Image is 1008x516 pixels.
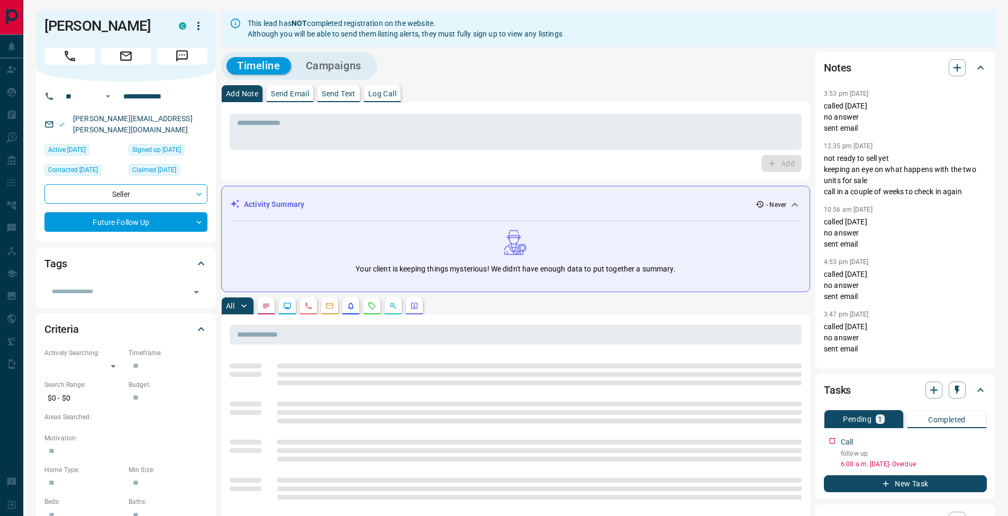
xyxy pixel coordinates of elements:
[44,433,207,443] p: Motivation:
[179,22,186,30] div: condos.ca
[766,200,786,210] p: - Never
[325,302,334,310] svg: Emails
[824,55,987,80] div: Notes
[295,57,372,75] button: Campaigns
[189,285,204,300] button: Open
[262,302,270,310] svg: Notes
[44,348,123,358] p: Actively Searching:
[248,14,562,43] div: This lead has completed registration on the website. Although you will be able to send them listi...
[292,19,307,28] strong: NOT
[824,142,873,150] p: 12:35 pm [DATE]
[322,90,356,97] p: Send Text
[824,216,987,250] p: called [DATE] no answer sent email
[44,164,123,179] div: Tue Jun 17 2025
[283,302,292,310] svg: Lead Browsing Activity
[824,153,987,197] p: not ready to sell yet keeping an eye on what happens with the two units for sale call in a couple...
[58,121,66,128] svg: Email Valid
[824,269,987,302] p: called [DATE] no answer sent email
[410,302,419,310] svg: Agent Actions
[101,48,151,65] span: Email
[368,302,376,310] svg: Requests
[271,90,309,97] p: Send Email
[244,199,304,210] p: Activity Summary
[824,475,987,492] button: New Task
[824,311,869,318] p: 3:47 pm [DATE]
[132,165,176,175] span: Claimed [DATE]
[44,17,163,34] h1: [PERSON_NAME]
[44,380,123,390] p: Search Range:
[347,302,355,310] svg: Listing Alerts
[368,90,396,97] p: Log Call
[44,497,123,506] p: Beds:
[824,377,987,403] div: Tasks
[48,165,98,175] span: Contacted [DATE]
[129,144,207,159] div: Wed Oct 26 2022
[44,321,79,338] h2: Criteria
[132,144,181,155] span: Signed up [DATE]
[841,449,987,458] p: follow up
[44,184,207,204] div: Seller
[44,465,123,475] p: Home Type:
[824,90,869,97] p: 3:53 pm [DATE]
[44,144,123,159] div: Thu Aug 07 2025
[44,412,207,422] p: Areas Searched:
[824,382,851,399] h2: Tasks
[44,212,207,232] div: Future Follow Up
[878,415,882,423] p: 1
[44,316,207,342] div: Criteria
[129,380,207,390] p: Budget:
[44,251,207,276] div: Tags
[129,497,207,506] p: Baths:
[226,90,258,97] p: Add Note
[356,264,675,275] p: Your client is keeping things mysterious! We didn't have enough data to put together a summary.
[824,59,851,76] h2: Notes
[44,255,67,272] h2: Tags
[157,48,207,65] span: Message
[824,258,869,266] p: 4:53 pm [DATE]
[824,321,987,355] p: called [DATE] no answer sent email
[824,101,987,134] p: called [DATE] no answer sent email
[824,206,873,213] p: 10:56 am [DATE]
[843,415,871,423] p: Pending
[102,90,114,103] button: Open
[48,144,86,155] span: Active [DATE]
[841,459,987,469] p: 6:00 a.m. [DATE] - Overdue
[304,302,313,310] svg: Calls
[129,465,207,475] p: Min Size:
[44,390,123,407] p: $0 - $0
[389,302,397,310] svg: Opportunities
[129,348,207,358] p: Timeframe:
[230,195,801,214] div: Activity Summary- Never
[928,416,966,423] p: Completed
[226,302,234,310] p: All
[44,48,95,65] span: Call
[129,164,207,179] div: Wed Oct 26 2022
[841,437,853,448] p: Call
[226,57,291,75] button: Timeline
[73,114,193,134] a: [PERSON_NAME][EMAIL_ADDRESS][PERSON_NAME][DOMAIN_NAME]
